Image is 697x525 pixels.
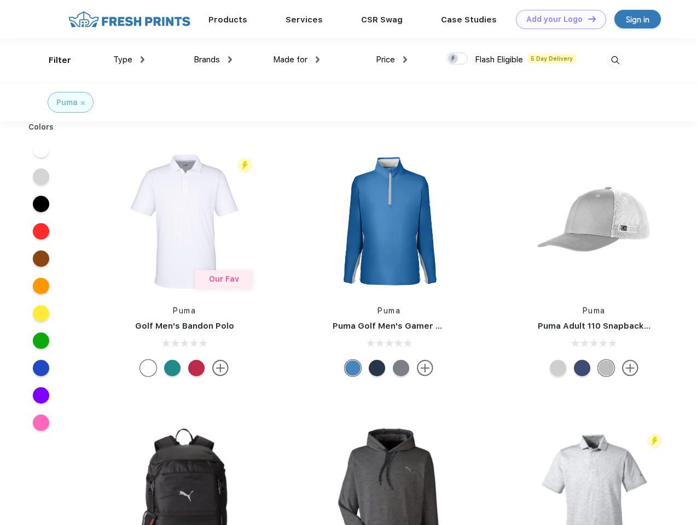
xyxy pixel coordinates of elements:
img: DT [588,16,596,22]
span: Flash Eligible [475,55,523,65]
a: CSR Swag [361,15,403,25]
a: Puma [173,306,196,315]
img: more.svg [212,360,229,376]
img: filter_cancel.svg [81,101,85,105]
span: Price [376,55,395,65]
div: Bright Cobalt [345,360,361,376]
div: Navy Blazer [369,360,385,376]
a: Puma [583,306,606,315]
span: Made for [273,55,307,65]
img: func=resize&h=266 [316,149,462,294]
img: flash_active_toggle.svg [647,434,662,448]
img: more.svg [417,360,433,376]
img: desktop_search.svg [606,51,624,69]
img: more.svg [622,360,638,376]
a: Puma [377,306,400,315]
span: Type [113,55,132,65]
div: Quiet Shade [393,360,409,376]
div: Add your Logo [526,15,583,24]
img: flash_active_toggle.svg [237,158,252,173]
a: Golf Men's Bandon Polo [135,321,234,331]
a: Puma Golf Men's Gamer Golf Quarter-Zip [333,321,506,331]
a: Sign in [614,10,661,28]
a: Services [286,15,323,25]
div: Sign in [626,13,649,26]
div: Quarry Brt Whit [550,360,566,376]
span: 5 Day Delivery [527,54,576,63]
img: fo%20logo%202.webp [65,10,194,29]
div: Colors [20,121,62,133]
div: Green Lagoon [164,360,181,376]
span: Our Fav [209,275,239,283]
div: Puma [56,97,78,108]
div: Filter [49,54,71,67]
img: func=resize&h=266 [112,149,257,294]
img: dropdown.png [316,56,320,63]
div: Peacoat Qut Shd [574,360,590,376]
span: Brands [194,55,220,65]
div: Bright White [140,360,156,376]
a: Products [208,15,247,25]
img: dropdown.png [403,56,407,63]
img: dropdown.png [141,56,144,63]
div: Ski Patrol [188,360,205,376]
div: Quarry with Brt Whit [598,360,614,376]
img: dropdown.png [228,56,232,63]
img: func=resize&h=266 [521,149,667,294]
